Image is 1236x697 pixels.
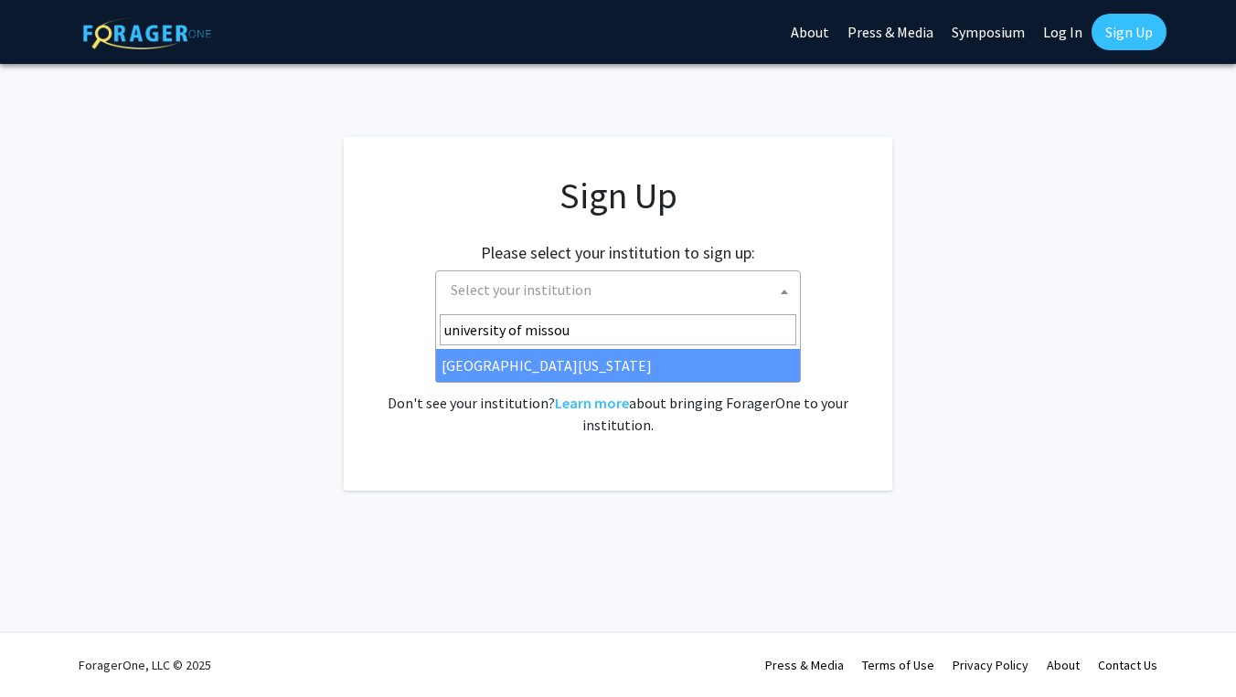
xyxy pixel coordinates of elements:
[435,270,801,312] span: Select your institution
[380,348,856,436] div: Already have an account? . Don't see your institution? about bringing ForagerOne to your institut...
[481,243,755,263] h2: Please select your institution to sign up:
[1047,657,1080,673] a: About
[1092,14,1167,50] a: Sign Up
[83,17,211,49] img: ForagerOne Logo
[953,657,1028,673] a: Privacy Policy
[440,314,796,345] input: Search
[79,633,211,697] div: ForagerOne, LLC © 2025
[1098,657,1157,673] a: Contact Us
[555,394,629,412] a: Learn more about bringing ForagerOne to your institution
[14,615,78,683] iframe: Chat
[436,349,800,382] li: [GEOGRAPHIC_DATA][US_STATE]
[451,280,591,299] span: Select your institution
[862,657,934,673] a: Terms of Use
[380,174,856,217] h1: Sign Up
[443,271,800,309] span: Select your institution
[765,657,844,673] a: Press & Media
